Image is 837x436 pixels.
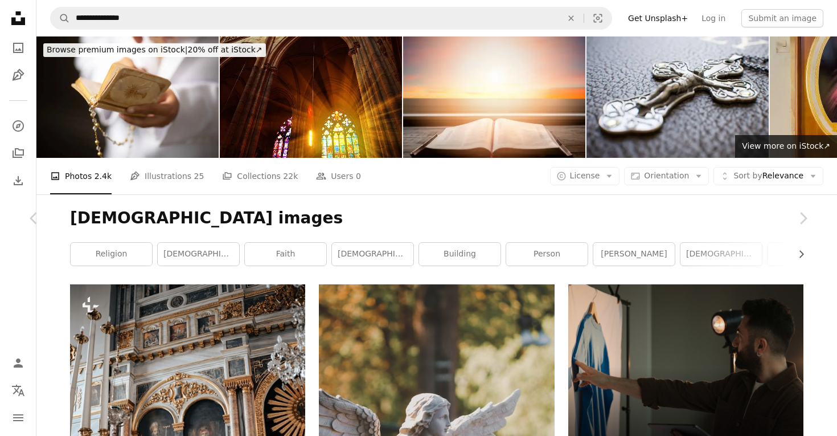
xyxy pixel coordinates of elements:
[644,171,689,180] span: Orientation
[50,7,612,30] form: Find visuals sitewide
[245,243,326,266] a: faith
[733,171,762,180] span: Sort by
[36,36,273,64] a: Browse premium images on iStock|20% off at iStock↗
[36,36,219,158] img: First Holy Communion Bible reading
[550,167,620,185] button: License
[624,167,709,185] button: Orientation
[621,9,695,27] a: Get Unsplash+
[220,36,402,158] img: Interior of St. Vitus Cathedral, Prague, Czech Republic
[7,352,30,374] a: Log in / Sign up
[713,167,823,185] button: Sort byRelevance
[7,142,30,165] a: Collections
[356,170,361,182] span: 0
[7,64,30,87] a: Illustrations
[742,141,830,150] span: View more on iStock ↗
[559,7,584,29] button: Clear
[593,243,675,266] a: [PERSON_NAME]
[735,135,837,158] a: View more on iStock↗
[47,45,262,54] span: 20% off at iStock ↗
[570,171,600,180] span: License
[194,170,204,182] span: 25
[7,379,30,402] button: Language
[51,7,70,29] button: Search Unsplash
[7,36,30,59] a: Photos
[283,170,298,182] span: 22k
[71,243,152,266] a: religion
[733,170,803,182] span: Relevance
[769,164,837,273] a: Next
[332,243,413,266] a: [DEMOGRAPHIC_DATA]
[506,243,588,266] a: person
[586,36,769,158] img: The cover of the religious tome features a metal crucifix
[130,158,204,194] a: Illustrations 25
[7,115,30,137] a: Explore
[419,243,500,266] a: building
[741,9,823,27] button: Submit an image
[403,36,585,158] img: Close up of open Bible, with dramatic light. Wood table with sun rays coming through window. Chri...
[316,158,361,194] a: Users 0
[222,158,298,194] a: Collections 22k
[158,243,239,266] a: [DEMOGRAPHIC_DATA]
[695,9,732,27] a: Log in
[70,208,803,229] h1: [DEMOGRAPHIC_DATA] images
[584,7,612,29] button: Visual search
[680,243,762,266] a: [DEMOGRAPHIC_DATA]
[47,45,187,54] span: Browse premium images on iStock |
[7,406,30,429] button: Menu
